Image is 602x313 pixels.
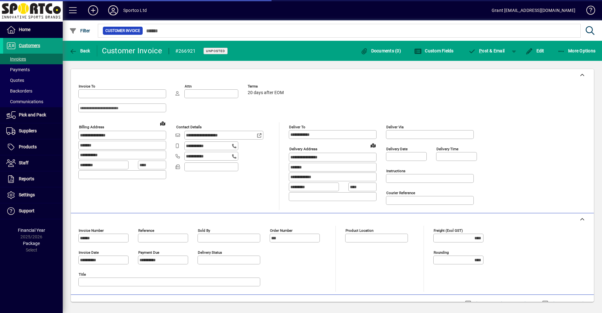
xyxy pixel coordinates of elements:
span: Customer Invoice [105,28,140,34]
a: View on map [158,118,168,128]
button: Add [83,5,103,16]
div: Sportco Ltd [123,5,147,15]
a: Backorders [3,86,63,96]
mat-label: Attn [185,84,192,88]
mat-label: Invoice date [79,250,99,255]
button: Edit [524,45,546,56]
span: 20 days after EOM [248,90,284,95]
mat-label: Invoice To [79,84,95,88]
app-page-header-button: Back [63,45,97,56]
mat-label: Payment due [138,250,159,255]
span: Edit [525,48,544,53]
mat-label: Freight (excl GST) [434,228,463,233]
mat-label: Instructions [386,169,405,173]
a: Quotes [3,75,63,86]
a: Knowledge Base [582,1,594,22]
button: Filter [68,25,92,36]
div: Grant [EMAIL_ADDRESS][DOMAIN_NAME] [492,5,575,15]
span: Custom Fields [414,48,454,53]
span: Quotes [6,78,24,83]
span: Documents (0) [360,48,401,53]
mat-label: Reference [138,228,154,233]
span: Reports [19,176,34,181]
mat-label: Sold by [198,228,210,233]
label: Show Cost/Profit [550,300,586,307]
div: #266921 [175,46,196,56]
mat-label: Order number [270,228,293,233]
mat-label: Delivery date [386,147,408,151]
mat-label: Delivery status [198,250,222,255]
span: Backorders [6,88,32,93]
mat-label: Courier Reference [386,191,415,195]
mat-label: Product location [346,228,373,233]
a: Communications [3,96,63,107]
span: Terms [248,84,285,88]
button: Post & Email [465,45,508,56]
a: Settings [3,187,63,203]
mat-label: Rounding [434,250,449,255]
button: Custom Fields [413,45,455,56]
span: Communications [6,99,43,104]
span: Filter [69,28,90,33]
a: Payments [3,64,63,75]
span: Products [19,144,37,149]
span: Support [19,208,34,213]
span: ost & Email [468,48,505,53]
button: Documents (0) [359,45,403,56]
span: Settings [19,192,35,197]
span: Payments [6,67,30,72]
a: Suppliers [3,123,63,139]
span: Financial Year [18,228,45,233]
a: Pick and Pack [3,107,63,123]
span: Invoices [6,56,26,61]
mat-label: Invoice number [79,228,104,233]
span: More Options [557,48,596,53]
span: Home [19,27,30,32]
span: P [479,48,482,53]
div: Customer Invoice [102,46,162,56]
span: Staff [19,160,29,165]
mat-label: Title [79,272,86,277]
a: Invoices [3,54,63,64]
button: Back [68,45,92,56]
mat-label: Deliver via [386,125,404,129]
span: Unposted [206,49,225,53]
a: Staff [3,155,63,171]
span: Pick and Pack [19,112,46,117]
a: Support [3,203,63,219]
span: Suppliers [19,128,37,133]
button: Profile [103,5,123,16]
span: Customers [19,43,40,48]
label: Show Line Volumes/Weights [473,300,531,307]
mat-label: Deliver To [289,125,305,129]
span: Back [69,48,90,53]
mat-label: Delivery time [436,147,458,151]
a: Products [3,139,63,155]
a: View on map [368,140,378,150]
a: Reports [3,171,63,187]
button: More Options [556,45,597,56]
a: Home [3,22,63,38]
span: Package [23,241,40,246]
